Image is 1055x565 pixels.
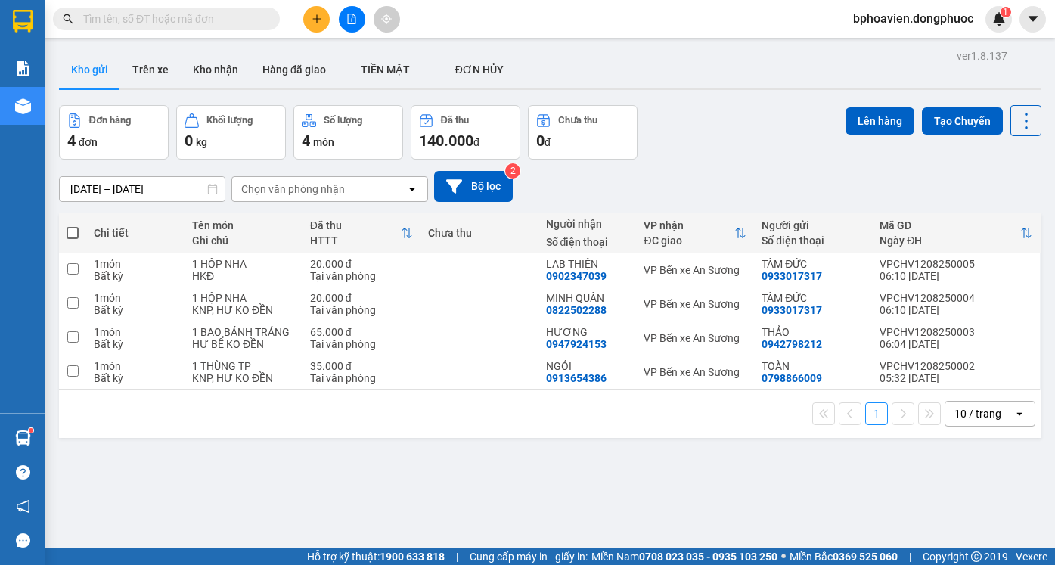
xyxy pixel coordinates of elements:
[505,163,520,179] sup: 2
[841,9,985,28] span: bphoavien.dongphuoc
[310,219,401,231] div: Đã thu
[15,430,31,446] img: warehouse-icon
[880,372,1032,384] div: 05:32 [DATE]
[441,115,469,126] div: Đã thu
[293,105,403,160] button: Số lượng4món
[339,6,365,33] button: file-add
[880,270,1032,282] div: 06:10 [DATE]
[790,548,898,565] span: Miền Bắc
[644,298,746,310] div: VP Bến xe An Sương
[872,213,1040,253] th: Toggle SortBy
[94,338,177,350] div: Bất kỳ
[206,115,253,126] div: Khối lượng
[63,14,73,24] span: search
[120,51,181,88] button: Trên xe
[411,105,520,160] button: Đã thu140.000đ
[1003,7,1008,17] span: 1
[419,132,473,150] span: 140.000
[94,292,177,304] div: 1 món
[310,304,413,316] div: Tại văn phòng
[762,338,822,350] div: 0942798212
[94,326,177,338] div: 1 món
[880,360,1032,372] div: VPCHV1208250002
[545,136,551,148] span: đ
[324,115,362,126] div: Số lượng
[762,219,864,231] div: Người gửi
[762,372,822,384] div: 0798866009
[185,132,193,150] span: 0
[192,360,295,372] div: 1 THÙNG TP
[880,258,1032,270] div: VPCHV1208250005
[310,338,413,350] div: Tại văn phòng
[434,171,513,202] button: Bộ lọc
[313,136,334,148] span: món
[833,551,898,563] strong: 0369 525 060
[94,258,177,270] div: 1 món
[470,548,588,565] span: Cung cấp máy in - giấy in:
[241,182,345,197] div: Chọn văn phòng nhận
[880,326,1032,338] div: VPCHV1208250003
[192,270,295,282] div: HKĐ
[192,338,295,350] div: HƯ BỂ KO ĐỀN
[762,304,822,316] div: 0933017317
[428,227,531,239] div: Chưa thu
[992,12,1006,26] img: icon-new-feature
[473,136,479,148] span: đ
[456,548,458,565] span: |
[546,338,607,350] div: 0947924153
[16,465,30,480] span: question-circle
[781,554,786,560] span: ⚪️
[1013,408,1026,420] svg: open
[303,6,330,33] button: plus
[971,551,982,562] span: copyright
[636,213,754,253] th: Toggle SortBy
[762,270,822,282] div: 0933017317
[528,105,638,160] button: Chưa thu0đ
[846,107,914,135] button: Lên hàng
[639,551,777,563] strong: 0708 023 035 - 0935 103 250
[644,332,746,344] div: VP Bến xe An Sương
[546,304,607,316] div: 0822502288
[176,105,286,160] button: Khối lượng0kg
[380,551,445,563] strong: 1900 633 818
[381,14,392,24] span: aim
[922,107,1003,135] button: Tạo Chuyến
[192,372,295,384] div: KNP, HƯ KO ĐỀN
[192,234,295,247] div: Ghi chú
[312,14,322,24] span: plus
[94,227,177,239] div: Chi tiết
[957,48,1007,64] div: ver 1.8.137
[346,14,357,24] span: file-add
[644,264,746,276] div: VP Bến xe An Sương
[89,115,131,126] div: Đơn hàng
[546,236,629,248] div: Số điện thoại
[455,64,504,76] span: ĐƠN HỦY
[67,132,76,150] span: 4
[536,132,545,150] span: 0
[303,213,420,253] th: Toggle SortBy
[406,183,418,195] svg: open
[546,258,629,270] div: LAB THIỆN
[79,136,98,148] span: đơn
[546,360,629,372] div: NGÓI
[29,428,33,433] sup: 1
[558,115,597,126] div: Chưa thu
[60,177,225,201] input: Select a date range.
[591,548,777,565] span: Miền Nam
[361,64,410,76] span: TIỀN MẶT
[762,326,864,338] div: THẢO
[644,234,734,247] div: ĐC giao
[880,219,1020,231] div: Mã GD
[16,499,30,514] span: notification
[59,51,120,88] button: Kho gửi
[644,366,746,378] div: VP Bến xe An Sương
[880,234,1020,247] div: Ngày ĐH
[310,372,413,384] div: Tại văn phòng
[310,258,413,270] div: 20.000 đ
[546,372,607,384] div: 0913654386
[310,360,413,372] div: 35.000 đ
[546,326,629,338] div: HƯƠNG
[310,234,401,247] div: HTTT
[94,360,177,372] div: 1 món
[546,218,629,230] div: Người nhận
